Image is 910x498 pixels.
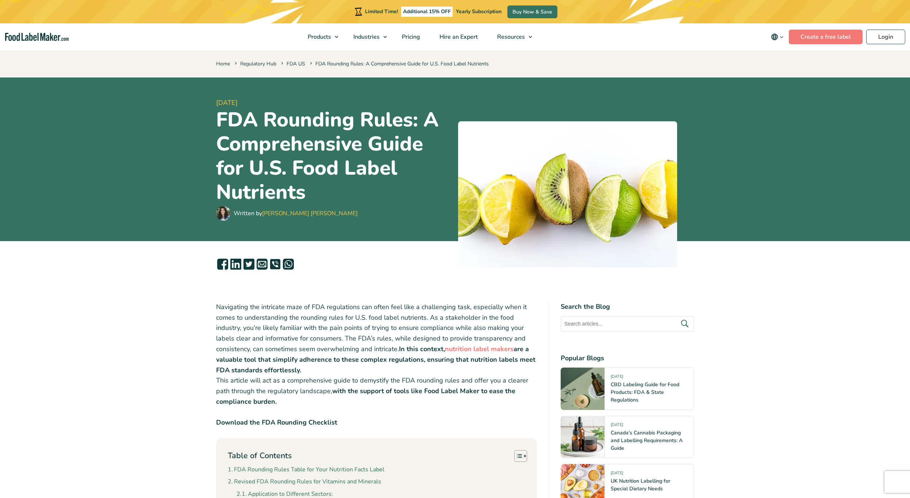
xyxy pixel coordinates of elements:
[306,33,332,41] span: Products
[561,316,694,331] input: Search articles...
[228,477,381,487] a: Revised FDA Rounding Rules for Vitamins and Minerals
[789,30,863,44] a: Create a free label
[445,345,514,353] a: nutrition label makers
[216,302,537,407] p: Navigating the intricate maze of FDA regulations can often feel like a challenging task, especial...
[611,429,683,452] a: Canada’s Cannabis Packaging and Labelling Requirements: A Guide
[561,302,694,312] h4: Search the Blog
[400,33,421,41] span: Pricing
[262,209,358,217] a: [PERSON_NAME] [PERSON_NAME]
[240,60,276,67] a: Regulatory Hub
[344,23,391,50] a: Industries
[488,23,536,50] a: Resources
[430,23,486,50] a: Hire an Expert
[216,418,337,427] strong: Download the FDA Rounding Checklist
[611,381,679,403] a: CBD Labeling Guide for Food Products: FDA & State Regulations
[216,206,231,221] img: Maria Abi Hanna - Food Label Maker
[611,374,623,382] span: [DATE]
[234,209,358,218] div: Written by
[611,422,623,430] span: [DATE]
[216,108,452,204] h1: FDA Rounding Rules: A Comprehensive Guide for U.S. Food Label Nutrients
[611,470,623,479] span: [DATE]
[216,345,535,375] strong: are a valuable tool that simplify adherence to these complex regulations, ensuring that nutrition...
[401,7,453,17] span: Additional 15% OFF
[216,60,230,67] a: Home
[456,8,502,15] span: Yearly Subscription
[507,5,557,18] a: Buy Now & Save
[216,387,515,406] strong: with the support of tools like Food Label Maker to ease the compliance burden.
[308,60,489,67] span: FDA Rounding Rules: A Comprehensive Guide for U.S. Food Label Nutrients
[399,345,445,353] strong: In this context,
[561,353,694,363] h4: Popular Blogs
[611,478,670,492] a: UK Nutrition Labelling for Special Dietary Needs
[365,8,398,15] span: Limited Time!
[495,33,526,41] span: Resources
[298,23,342,50] a: Products
[287,60,305,67] a: FDA US
[866,30,905,44] a: Login
[392,23,428,50] a: Pricing
[437,33,479,41] span: Hire an Expert
[228,450,292,461] p: Table of Contents
[228,465,384,475] a: FDA Rounding Rules Table for Your Nutrition Facts Label
[216,98,452,108] span: [DATE]
[509,450,525,462] a: Toggle Table of Content
[351,33,380,41] span: Industries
